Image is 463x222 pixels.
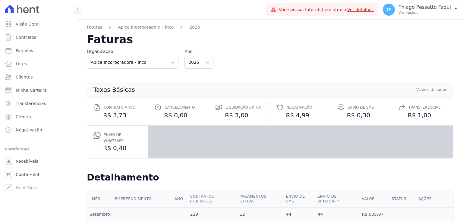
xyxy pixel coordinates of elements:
[87,24,102,30] a: Faturas
[359,190,389,208] th: Valor
[112,190,172,208] th: Empreendimento
[16,127,42,133] span: Negativação
[2,97,74,109] a: Transferências
[348,104,374,110] span: Envio de SMS
[87,48,178,55] label: Organização
[2,31,74,43] a: Contratos
[189,24,200,30] a: 2025
[16,114,31,120] span: Crédito
[2,168,74,180] a: Conta Hent
[2,111,74,123] a: Crédito
[16,100,46,106] span: Transferências
[347,7,374,12] a: Ver detalhes
[16,48,33,54] span: Parcelas
[237,208,284,221] td: 12
[2,124,74,136] a: Negativação
[93,111,142,119] dd: R$ 3,73
[386,8,391,12] span: TP
[284,208,315,221] td: 44
[165,104,195,110] span: Cancelamento
[279,7,374,13] span: Você possui fatura(s) em atraso.
[87,24,453,34] nav: Breadcrumb
[154,111,203,119] dd: R$ 0,00
[276,111,325,119] dd: R$ 4,99
[215,111,264,119] dd: R$ 3,00
[93,144,142,152] dd: R$ 0,40
[287,104,312,110] span: Negativação
[104,104,135,110] span: Contrato ativo
[87,34,453,45] h2: Faturas
[16,74,33,80] span: Clientes
[16,158,38,164] span: Recebíveis
[225,104,261,110] span: Liquidação extra
[416,87,447,92] th: Valores Unitários
[16,87,47,93] span: Minha Carteira
[315,208,360,221] td: 44
[16,171,39,177] span: Conta Hent
[87,208,112,221] td: Setembro
[5,146,72,153] div: Plataformas
[389,190,416,208] th: Status
[315,190,360,208] th: Envio de Whatsapp
[2,71,74,83] a: Clientes
[184,48,213,55] label: Ano
[188,208,237,221] td: 229
[188,190,237,208] th: Contratos cobrados
[378,1,463,18] button: TP Thiago Pessatto Faqui Ver opções
[118,24,174,30] a: Apice Incorporadora - Inco
[16,61,27,67] span: Lotes
[416,190,453,208] th: Ações
[172,190,188,208] th: Ano
[16,21,40,27] span: Visão Geral
[104,132,142,144] span: Envio de Whatsapp
[2,84,74,96] a: Minha Carteira
[237,190,284,208] th: Pagamentos extras
[2,18,74,30] a: Visão Geral
[398,4,451,10] p: Thiago Pessatto Faqui
[87,190,112,208] th: Mês
[337,111,386,119] dd: R$ 0,30
[2,155,74,167] a: Recebíveis
[359,208,389,221] td: R$ 935,97
[2,45,74,57] a: Parcelas
[87,172,453,183] h2: Detalhamento
[2,58,74,70] a: Lotes
[284,190,315,208] th: Envio de SMS
[398,10,451,15] p: Ver opções
[16,34,36,40] span: Contratos
[408,104,441,110] span: Transferências
[93,87,135,92] th: Taxas Básicas
[398,111,447,119] dd: R$ 1,00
